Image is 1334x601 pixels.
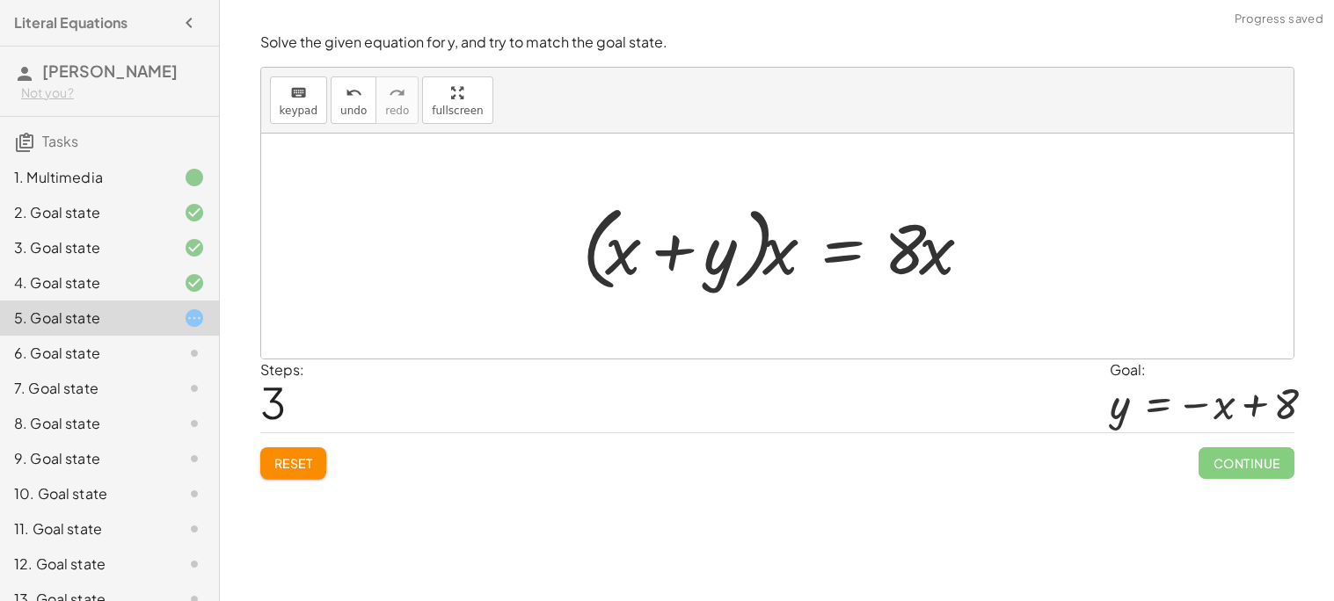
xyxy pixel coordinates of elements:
button: Reset [260,447,327,479]
i: Task not started. [184,343,205,364]
label: Steps: [260,360,304,379]
div: 11. Goal state [14,518,156,539]
i: redo [389,83,405,104]
i: keyboard [290,83,307,104]
div: Not you? [21,84,205,102]
i: Task finished and correct. [184,272,205,293]
div: 3. Goal state [14,237,156,258]
div: 9. Goal state [14,448,156,469]
button: undoundo [331,76,376,124]
i: Task started. [184,308,205,329]
i: Task not started. [184,413,205,434]
i: Task not started. [184,554,205,575]
span: Reset [274,455,313,471]
span: 3 [260,375,286,429]
span: redo [385,105,409,117]
i: Task not started. [184,378,205,399]
i: Task finished and correct. [184,202,205,223]
button: keyboardkeypad [270,76,328,124]
i: Task finished and correct. [184,237,205,258]
div: 4. Goal state [14,272,156,293]
i: Task not started. [184,518,205,539]
span: Tasks [42,132,78,150]
i: Task not started. [184,448,205,469]
i: Task finished. [184,167,205,188]
i: undo [346,83,362,104]
div: 6. Goal state [14,343,156,364]
button: redoredo [375,76,419,124]
span: fullscreen [432,105,483,117]
div: 12. Goal state [14,554,156,575]
div: Goal: [1110,359,1294,380]
span: [PERSON_NAME] [42,61,178,81]
div: 7. Goal state [14,378,156,399]
span: Progress saved [1235,11,1323,28]
button: fullscreen [422,76,492,124]
div: 1. Multimedia [14,167,156,188]
div: 10. Goal state [14,483,156,504]
div: 5. Goal state [14,308,156,329]
div: 2. Goal state [14,202,156,223]
span: undo [340,105,367,117]
h4: Literal Equations [14,12,128,33]
p: Solve the given equation for y, and try to match the goal state. [260,33,1294,53]
i: Task not started. [184,483,205,504]
span: keypad [280,105,318,117]
div: 8. Goal state [14,413,156,434]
